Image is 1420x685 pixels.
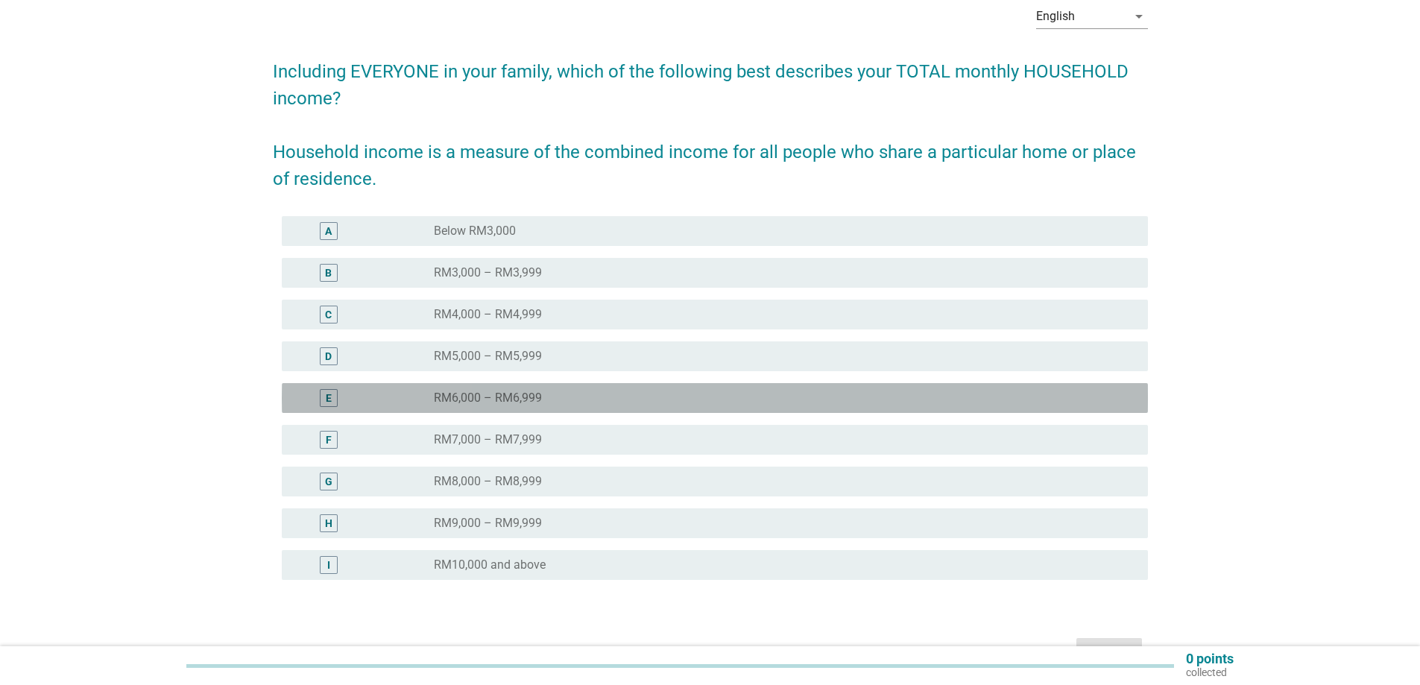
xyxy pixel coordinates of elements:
[434,307,542,322] label: RM4,000 – RM4,999
[325,349,332,364] div: D
[434,224,516,239] label: Below RM3,000
[434,432,542,447] label: RM7,000 – RM7,999
[325,474,332,490] div: G
[434,265,542,280] label: RM3,000 – RM3,999
[1186,652,1234,666] p: 0 points
[434,516,542,531] label: RM9,000 – RM9,999
[325,516,332,531] div: H
[325,265,332,281] div: B
[434,474,542,489] label: RM8,000 – RM8,999
[1130,7,1148,25] i: arrow_drop_down
[273,43,1148,192] h2: Including EVERYONE in your family, which of the following best describes your TOTAL monthly HOUSE...
[325,224,332,239] div: A
[327,558,330,573] div: I
[434,558,546,572] label: RM10,000 and above
[326,432,332,448] div: F
[434,391,542,405] label: RM6,000 – RM6,999
[325,307,332,323] div: C
[1036,10,1075,23] div: English
[1186,666,1234,679] p: collected
[434,349,542,364] label: RM5,000 – RM5,999
[326,391,332,406] div: E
